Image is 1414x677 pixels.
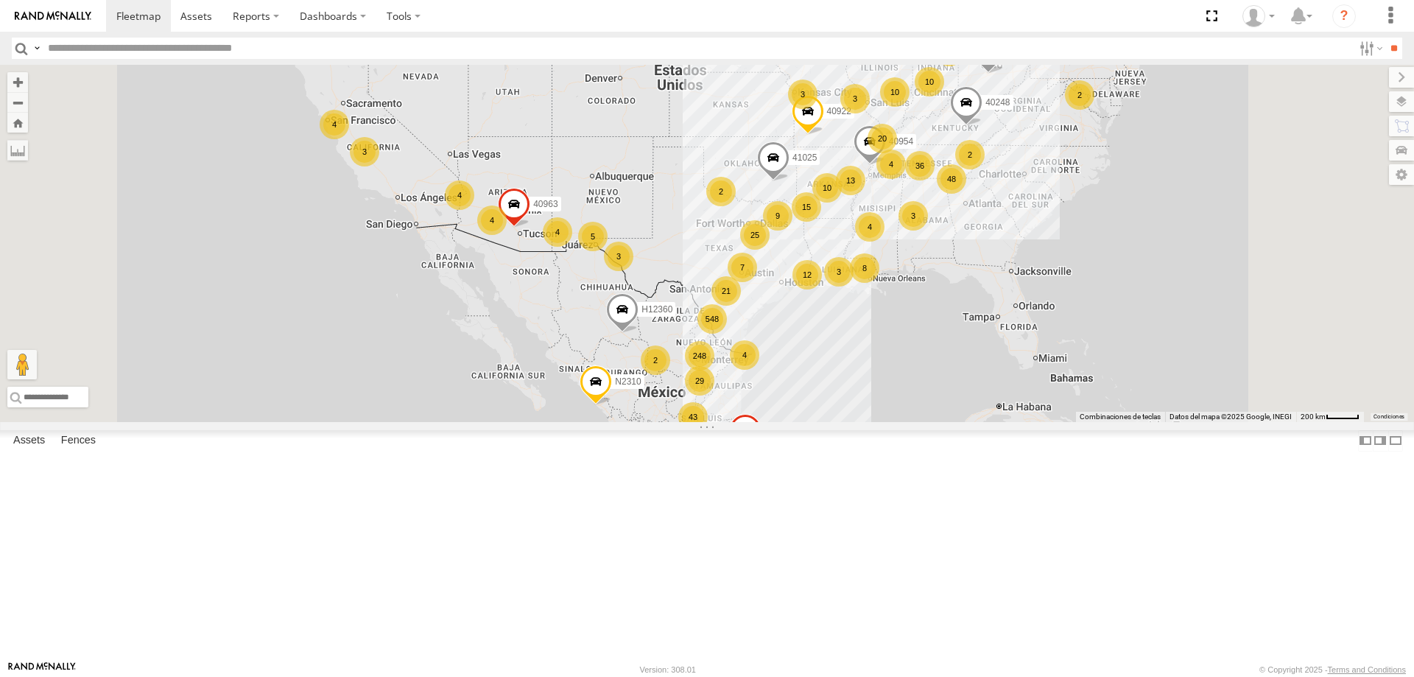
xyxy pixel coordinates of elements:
span: H12360 [641,304,672,315]
div: 10 [880,77,910,107]
i: ? [1332,4,1356,28]
span: N2310 [615,376,641,387]
div: 3 [788,80,817,109]
div: 8 [850,253,879,283]
div: © Copyright 2025 - [1259,665,1406,674]
a: Visit our Website [8,662,76,677]
div: 9 [763,201,792,231]
span: 40922 [827,106,851,116]
div: 4 [730,340,759,370]
div: 36 [905,151,935,180]
div: 10 [812,173,842,203]
div: 43 [678,402,708,432]
span: 40248 [985,97,1010,108]
div: 2 [641,345,670,375]
img: rand-logo.svg [15,11,91,21]
div: 4 [855,212,884,242]
div: Version: 308.01 [640,665,696,674]
div: 12 [792,260,822,290]
div: 548 [697,304,727,334]
label: Measure [7,140,28,161]
div: 21 [711,276,741,306]
label: Search Filter Options [1354,38,1385,59]
button: Zoom in [7,72,28,92]
a: Condiciones (se abre en una nueva pestaña) [1373,414,1404,420]
div: 2 [1065,80,1094,110]
a: Terms and Conditions [1328,665,1406,674]
button: Combinaciones de teclas [1080,412,1161,422]
div: 3 [824,257,854,287]
span: 40954 [889,136,913,147]
div: 5 [578,222,608,251]
div: 29 [685,366,714,396]
button: Escala del mapa: 200 km por 42 píxeles [1296,412,1364,422]
span: 200 km [1301,413,1326,421]
span: Datos del mapa ©2025 Google, INEGI [1169,413,1292,421]
div: 25 [740,220,770,250]
div: 4 [320,110,349,139]
label: Dock Summary Table to the Left [1358,430,1373,452]
label: Dock Summary Table to the Right [1373,430,1387,452]
div: Juan Lopez [1237,5,1280,27]
div: 4 [543,217,572,247]
div: 48 [937,164,966,194]
div: 4 [477,206,507,235]
div: 2 [706,177,736,206]
div: 15 [792,192,821,222]
span: 40963 [533,199,557,209]
button: Zoom out [7,92,28,113]
div: 248 [685,341,714,371]
div: 20 [868,124,897,153]
span: 41025 [792,152,817,163]
div: 2 [955,140,985,169]
label: Assets [6,430,52,451]
div: 3 [840,84,870,113]
label: Map Settings [1389,164,1414,185]
div: 7 [728,253,757,282]
div: 3 [604,242,633,271]
div: 10 [915,67,944,97]
label: Fences [54,430,103,451]
div: 4 [876,150,906,179]
button: Arrastra el hombrecito naranja al mapa para abrir Street View [7,350,37,379]
label: Search Query [31,38,43,59]
div: 13 [836,166,865,195]
div: 3 [898,201,928,231]
label: Hide Summary Table [1388,430,1403,452]
div: 4 [445,180,474,210]
div: 3 [350,137,379,166]
button: Zoom Home [7,113,28,133]
div: 11 [935,37,964,66]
